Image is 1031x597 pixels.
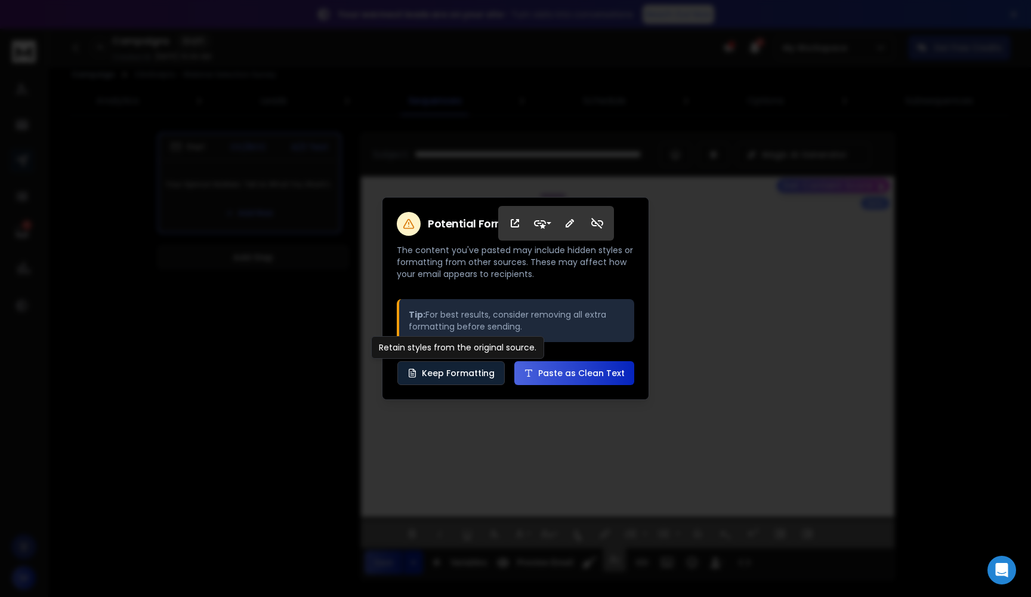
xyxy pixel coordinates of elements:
button: Paste as Clean Text [514,361,634,385]
p: For best results, consider removing all extra formatting before sending. [409,309,625,333]
strong: Tip: [409,309,425,321]
p: The content you've pasted may include hidden styles or formatting from other sources. These may a... [397,244,634,280]
button: Open Link [504,211,526,235]
h2: Potential Formatting Detected [428,219,591,229]
button: Keep Formatting [397,361,505,385]
div: Open Intercom Messenger [987,556,1016,584]
div: Retain styles from the original source. [371,336,544,359]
